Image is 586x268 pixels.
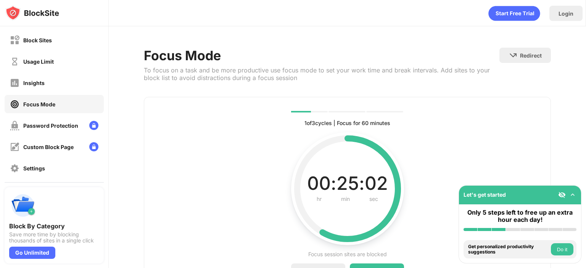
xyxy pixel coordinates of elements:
div: Block Sites [23,37,52,43]
div: 02 [365,173,388,194]
img: eye-not-visible.svg [558,191,566,199]
div: Let's get started [464,191,506,198]
img: customize-block-page-off.svg [10,142,19,152]
div: Get personalized productivity suggestions [468,244,549,255]
div: sec [369,194,378,204]
div: hr [317,194,322,204]
img: lock-menu.svg [89,142,98,151]
div: Password Protection [23,122,78,129]
div: Settings [23,165,45,172]
div: 25 [336,173,359,194]
div: animation [488,6,540,21]
img: focus-on.svg [10,99,19,109]
div: To focus on a task and be more productive use focus mode to set your work time and break interval... [144,66,499,82]
div: Block By Category [9,222,99,230]
div: : [359,173,365,194]
div: Go Unlimited [9,247,55,259]
img: insights-off.svg [10,78,19,88]
div: Focus Mode [23,101,55,108]
div: 1 of 3 cycles | Focus for 60 minutes [304,119,390,128]
img: settings-off.svg [10,164,19,173]
div: Focus session sites are blocked [308,250,387,259]
img: block-off.svg [10,35,19,45]
div: Login [559,10,573,17]
button: Do it [551,243,573,255]
div: Redirect [520,52,542,59]
div: : [331,173,336,194]
div: Save more time by blocking thousands of sites in a single click [9,231,99,244]
div: 00 [307,173,331,194]
img: logo-blocksite.svg [5,5,59,21]
img: omni-setup-toggle.svg [569,191,576,199]
div: Only 5 steps left to free up an extra hour each day! [464,209,576,223]
img: lock-menu.svg [89,121,98,130]
div: Insights [23,80,45,86]
img: push-categories.svg [9,192,37,219]
div: min [341,194,350,204]
div: Custom Block Page [23,144,74,150]
div: Usage Limit [23,58,54,65]
img: time-usage-off.svg [10,57,19,66]
img: password-protection-off.svg [10,121,19,130]
div: Focus Mode [144,48,499,63]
